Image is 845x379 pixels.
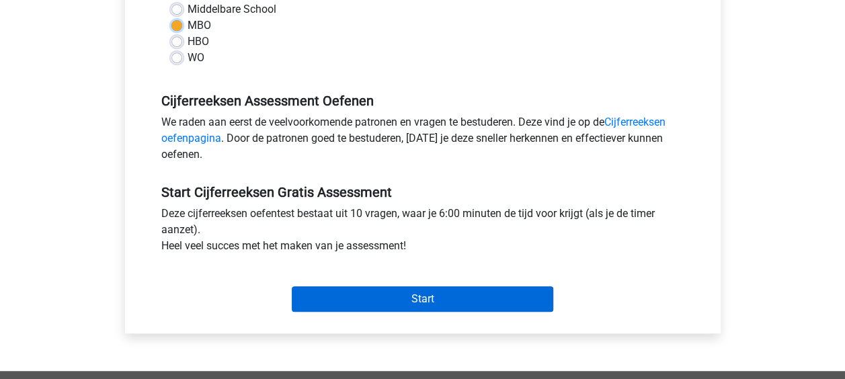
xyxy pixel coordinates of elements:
[188,1,276,17] label: Middelbare School
[188,17,211,34] label: MBO
[188,50,204,66] label: WO
[292,286,553,312] input: Start
[151,206,694,259] div: Deze cijferreeksen oefentest bestaat uit 10 vragen, waar je 6:00 minuten de tijd voor krijgt (als...
[161,184,684,200] h5: Start Cijferreeksen Gratis Assessment
[151,114,694,168] div: We raden aan eerst de veelvoorkomende patronen en vragen te bestuderen. Deze vind je op de . Door...
[161,93,684,109] h5: Cijferreeksen Assessment Oefenen
[188,34,209,50] label: HBO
